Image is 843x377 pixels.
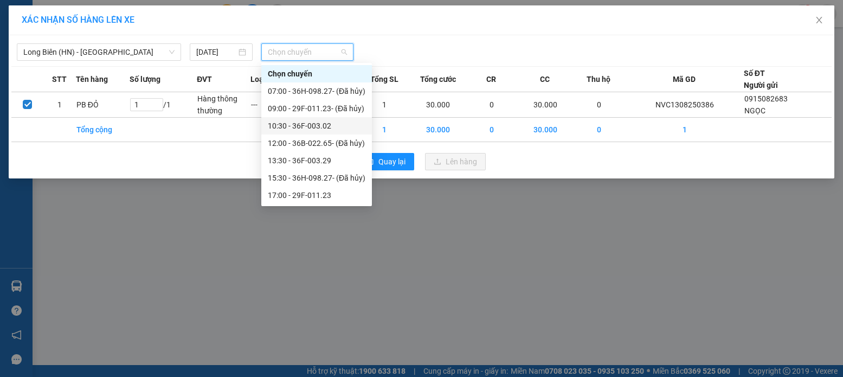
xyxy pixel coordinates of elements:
[572,118,626,142] td: 0
[744,106,765,115] span: NGỌC
[378,156,406,168] span: Quay lại
[98,49,125,57] span: Website
[465,92,519,118] td: 0
[626,92,744,118] td: NVC1308250386
[74,10,221,21] strong: CÔNG TY TNHH VĨNH QUANG
[358,92,411,118] td: 1
[112,37,183,45] strong: Hotline : 0889 23 23 23
[518,92,572,118] td: 30.000
[540,73,550,85] span: CC
[12,63,143,86] span: VP gửi:
[197,92,250,118] td: Hàng thông thường
[268,103,365,114] div: 09:00 - 29F-011.23 - (Đã hủy)
[420,73,456,85] span: Tổng cước
[130,73,160,85] span: Số lượng
[268,189,365,201] div: 17:00 - 29F-011.23
[268,85,365,97] div: 07:00 - 36H-098.27 - (Đã hủy)
[358,153,414,170] button: rollbackQuay lại
[196,46,237,58] input: 13/08/2025
[52,73,67,85] span: STT
[197,73,212,85] span: ĐVT
[104,23,191,35] strong: PHIẾU GỬI HÀNG
[76,73,108,85] span: Tên hàng
[626,118,744,142] td: 1
[268,137,365,149] div: 12:00 - 36B-022.65 - (Đã hủy)
[268,68,365,80] div: Chọn chuyến
[76,92,130,118] td: PB ĐỎ
[572,92,626,118] td: 0
[370,73,398,85] span: Tổng SL
[43,92,75,118] td: 1
[250,73,285,85] span: Loại hàng
[23,44,175,60] span: Long Biên (HN) - Thanh Hóa
[130,92,197,118] td: / 1
[7,10,53,56] img: logo
[518,118,572,142] td: 30.000
[425,153,486,170] button: uploadLên hàng
[815,16,823,24] span: close
[268,44,347,60] span: Chọn chuyến
[744,67,778,91] div: Số ĐT Người gửi
[268,120,365,132] div: 10:30 - 36F-003.02
[465,118,519,142] td: 0
[673,73,696,85] span: Mã GD
[12,63,143,86] span: [STREET_ADDRESS][PERSON_NAME]
[486,73,496,85] span: CR
[744,94,788,103] span: 0915082683
[358,118,411,142] td: 1
[587,73,610,85] span: Thu hộ
[411,118,465,142] td: 30.000
[411,92,465,118] td: 30.000
[804,5,834,36] button: Close
[76,118,130,142] td: Tổng cộng
[268,172,365,184] div: 15:30 - 36H-098.27 - (Đã hủy)
[250,92,304,118] td: ---
[98,47,196,57] strong: : [DOMAIN_NAME]
[268,155,365,167] div: 13:30 - 36F-003.29
[261,65,372,82] div: Chọn chuyến
[22,15,134,25] span: XÁC NHẬN SỐ HÀNG LÊN XE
